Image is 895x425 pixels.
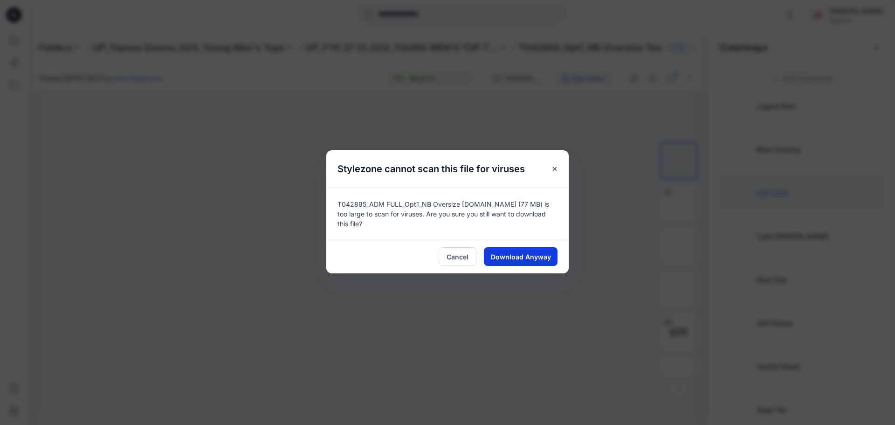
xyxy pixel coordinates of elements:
div: T042885_ADM FULL_Opt1_NB Oversize [DOMAIN_NAME] (77 MB) is too large to scan for viruses. Are you... [326,188,569,240]
button: Close [546,160,563,177]
span: Download Anyway [491,252,551,262]
button: Cancel [439,247,476,266]
button: Download Anyway [484,247,558,266]
h5: Stylezone cannot scan this file for viruses [326,150,536,188]
span: Cancel [447,252,468,262]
